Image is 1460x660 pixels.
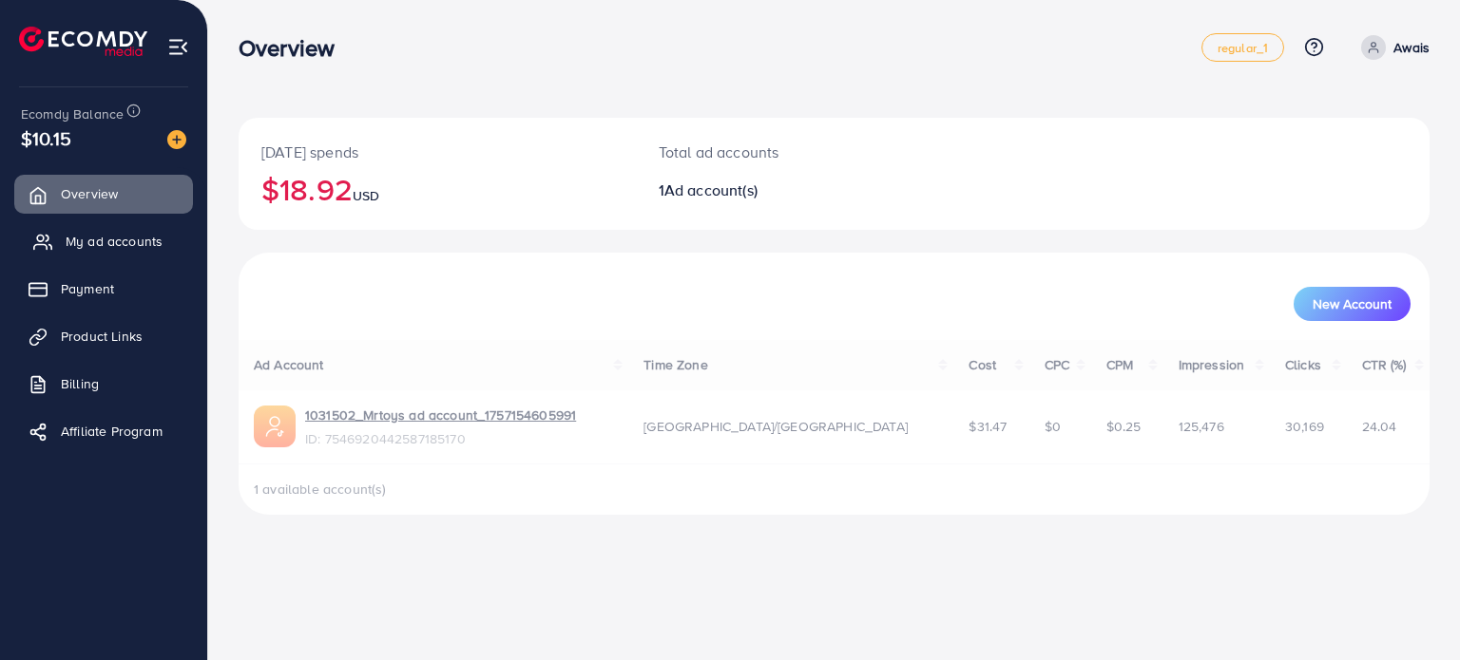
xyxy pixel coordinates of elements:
[664,179,758,200] span: Ad account(s)
[261,171,613,207] h2: $18.92
[14,222,193,260] a: My ad accounts
[1379,575,1446,646] iframe: Chat
[61,374,99,393] span: Billing
[14,365,193,403] a: Billing
[1393,36,1430,59] p: Awais
[1354,35,1430,60] a: Awais
[21,124,71,152] span: $10.15
[239,34,350,62] h3: Overview
[1294,287,1411,321] button: New Account
[66,232,163,251] span: My ad accounts
[61,279,114,298] span: Payment
[167,130,186,149] img: image
[167,36,189,58] img: menu
[659,141,911,163] p: Total ad accounts
[14,317,193,355] a: Product Links
[21,104,124,123] span: Ecomdy Balance
[14,270,193,308] a: Payment
[14,175,193,213] a: Overview
[659,181,911,199] h2: 1
[61,327,143,346] span: Product Links
[1218,42,1268,54] span: regular_1
[19,27,147,56] img: logo
[1313,297,1392,311] span: New Account
[61,422,163,441] span: Affiliate Program
[353,186,379,205] span: USD
[261,141,613,163] p: [DATE] spends
[14,412,193,450] a: Affiliate Program
[1201,33,1284,62] a: regular_1
[61,184,118,203] span: Overview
